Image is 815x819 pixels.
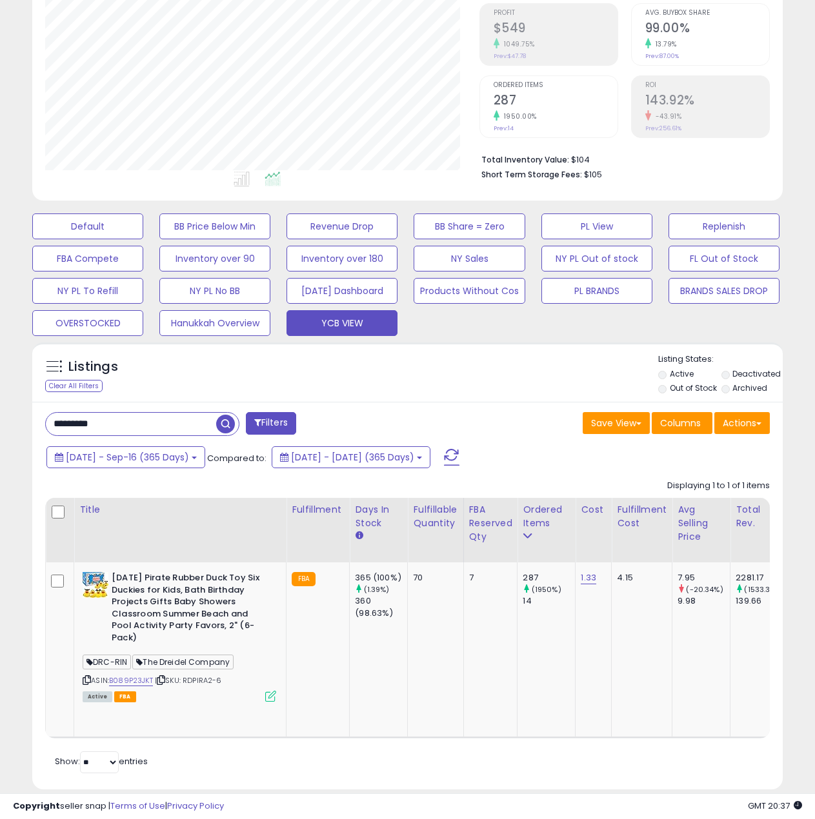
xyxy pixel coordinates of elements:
span: All listings currently available for purchase on Amazon [83,691,112,702]
button: YCB VIEW [287,310,397,336]
small: (1533.37%) [744,584,783,595]
button: PL View [541,213,652,239]
div: seller snap | | [13,800,224,813]
div: Cost [581,503,606,517]
div: 139.66 [736,595,788,607]
div: 2281.17 [736,572,788,584]
div: Displaying 1 to 1 of 1 items [667,480,770,492]
button: Filters [246,412,296,435]
div: Avg Selling Price [678,503,725,544]
small: Prev: 14 [494,124,514,132]
div: Title [79,503,281,517]
span: | SKU: RDPIRA2-6 [155,675,222,686]
small: Prev: 256.61% [645,124,681,132]
span: DRC-RIN [83,655,131,669]
button: BRANDS SALES DROP [669,278,780,304]
small: Days In Stock. [355,530,363,542]
span: Show: entries [55,755,148,767]
img: 51KR25VUKCL._SL40_.jpg [83,572,108,598]
button: Products Without Cos [414,278,525,304]
p: Listing States: [658,353,783,366]
button: FBA Compete [32,246,143,271]
div: 4.15 [617,572,662,584]
button: Default [32,213,143,239]
div: 7 [469,572,508,584]
button: Replenish [669,213,780,239]
small: 13.79% [651,39,677,49]
label: Active [670,368,694,379]
a: Privacy Policy [167,800,224,812]
h2: 287 [494,93,618,110]
div: 365 (100%) [355,572,407,584]
small: FBA [292,572,316,586]
button: FL Out of Stock [669,246,780,271]
button: NY Sales [414,246,525,271]
div: 287 [523,572,575,584]
small: 1049.75% [499,39,535,49]
span: FBA [114,691,136,702]
span: [DATE] - [DATE] (365 Days) [291,451,414,464]
button: Columns [652,412,712,434]
a: B089P23JKT [109,675,153,686]
button: Hanukkah Overview [159,310,270,336]
button: NY PL No BB [159,278,270,304]
b: Total Inventory Value: [481,154,569,165]
button: OVERSTOCKED [32,310,143,336]
strong: Copyright [13,800,60,812]
label: Archived [732,382,767,393]
button: Actions [714,412,770,434]
button: Inventory over 90 [159,246,270,271]
a: 1.33 [581,571,596,584]
li: $104 [481,151,760,166]
div: 360 (98.63%) [355,595,407,618]
button: Save View [583,412,650,434]
div: 70 [413,572,453,584]
div: Total Rev. [736,503,783,530]
button: BB Price Below Min [159,213,270,239]
h2: 143.92% [645,93,769,110]
span: 2025-09-17 20:37 GMT [748,800,802,812]
span: Profit [494,10,618,17]
b: Short Term Storage Fees: [481,169,582,180]
span: Ordered Items [494,82,618,89]
div: 14 [523,595,575,607]
button: NY PL To Refill [32,278,143,304]
label: Deactivated [732,368,781,379]
button: Revenue Drop [287,213,397,239]
span: Compared to: [207,452,267,464]
div: FBA Reserved Qty [469,503,512,544]
button: [DATE] - [DATE] (365 Days) [272,446,430,468]
div: Clear All Filters [45,380,103,392]
div: Fulfillment Cost [617,503,667,530]
button: [DATE] Dashboard [287,278,397,304]
small: -43.91% [651,112,682,121]
span: Columns [660,417,701,429]
button: [DATE] - Sep-16 (365 Days) [46,446,205,468]
span: $105 [584,168,602,181]
small: (1.39%) [364,584,390,595]
button: Inventory over 180 [287,246,397,271]
div: 9.98 [678,595,730,607]
span: The Dreidel Company [132,655,234,669]
button: BB Share = Zero [414,213,525,239]
div: ASIN: [83,572,276,700]
div: 7.95 [678,572,730,584]
h5: Listings [68,358,118,376]
label: Out of Stock [670,382,717,393]
div: Ordered Items [523,503,570,530]
span: ROI [645,82,769,89]
span: [DATE] - Sep-16 (365 Days) [66,451,189,464]
a: Terms of Use [110,800,165,812]
small: (-20.34%) [686,584,723,595]
small: Prev: 87.00% [645,52,679,60]
div: Days In Stock [355,503,402,530]
div: Fulfillable Quantity [413,503,458,530]
small: 1950.00% [499,112,537,121]
small: (1950%) [532,584,561,595]
small: Prev: $47.78 [494,52,526,60]
h2: 99.00% [645,21,769,38]
div: Fulfillment [292,503,344,517]
h2: $549 [494,21,618,38]
span: Avg. Buybox Share [645,10,769,17]
b: [DATE] Pirate Rubber Duck Toy Six Duckies for Kids, Bath Birthday Projects Gifts Baby Showers Cla... [112,572,268,647]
